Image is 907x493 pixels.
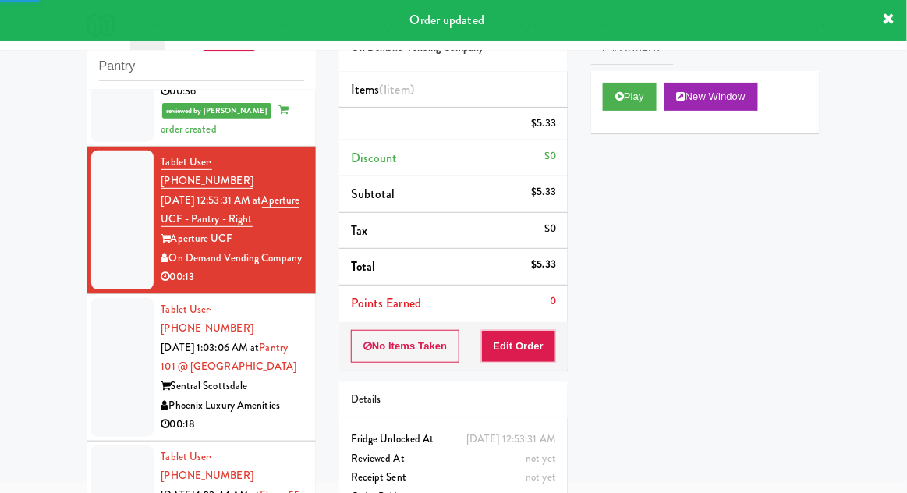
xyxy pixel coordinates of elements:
[351,330,460,363] button: No Items Taken
[351,222,367,239] span: Tax
[161,249,304,268] div: On Demand Vending Company
[161,340,260,355] span: [DATE] 1:03:06 AM at
[161,193,262,207] span: [DATE] 12:53:31 AM at
[161,396,304,416] div: Phoenix Luxury Amenities
[161,415,304,434] div: 00:18
[351,42,556,54] h5: On Demand Vending Company
[351,449,556,469] div: Reviewed At
[161,229,304,249] div: Aperture UCF
[603,83,657,111] button: Play
[351,257,376,275] span: Total
[532,255,557,275] div: $5.33
[351,390,556,410] div: Details
[161,449,253,484] a: Tablet User· [PHONE_NUMBER]
[351,80,414,98] span: Items
[161,154,253,190] a: Tablet User· [PHONE_NUMBER]
[544,219,556,239] div: $0
[351,294,421,312] span: Points Earned
[161,377,304,396] div: Sentral Scottsdale
[410,11,484,29] span: Order updated
[351,149,398,167] span: Discount
[544,147,556,166] div: $0
[532,183,557,202] div: $5.33
[351,430,556,449] div: Fridge Unlocked At
[532,114,557,133] div: $5.33
[351,185,395,203] span: Subtotal
[481,330,557,363] button: Edit Order
[87,147,316,294] li: Tablet User· [PHONE_NUMBER][DATE] 12:53:31 AM atAperture UCF - Pantry - RightAperture UCFOn Deman...
[379,80,414,98] span: (1 )
[99,52,304,81] input: Search vision orders
[162,103,272,119] span: reviewed by [PERSON_NAME]
[87,294,316,442] li: Tablet User· [PHONE_NUMBER][DATE] 1:03:06 AM atPantry 101 @ [GEOGRAPHIC_DATA]Sentral ScottsdalePh...
[161,102,289,137] span: order created
[526,470,556,484] span: not yet
[466,430,556,449] div: [DATE] 12:53:31 AM
[526,451,556,466] span: not yet
[388,80,410,98] ng-pluralize: item
[351,468,556,488] div: Receipt Sent
[161,302,253,336] a: Tablet User· [PHONE_NUMBER]
[664,83,758,111] button: New Window
[161,82,304,101] div: 00:36
[161,268,304,287] div: 00:13
[550,292,556,311] div: 0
